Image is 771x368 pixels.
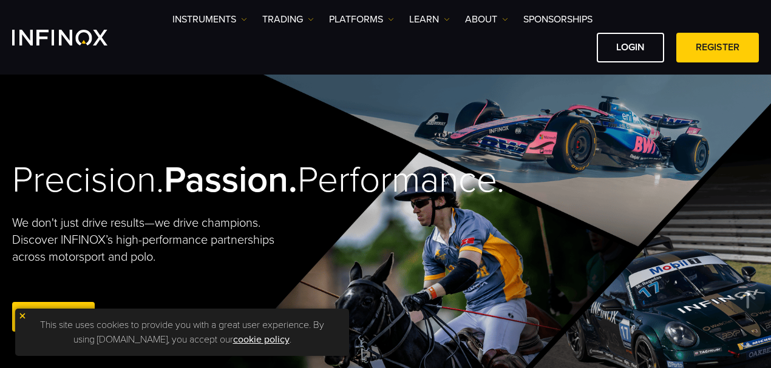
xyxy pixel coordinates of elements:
[523,12,593,27] a: SPONSORSHIPS
[597,33,664,62] a: LOGIN
[262,12,314,27] a: TRADING
[329,12,394,27] a: PLATFORMS
[18,312,27,320] img: yellow close icon
[12,158,348,202] h2: Precision. Performance.
[21,315,343,350] p: This site uses cookies to provide you with a great user experience. By using [DOMAIN_NAME], you a...
[12,302,95,332] a: REGISTER
[676,33,759,62] a: REGISTER
[409,12,450,27] a: Learn
[172,12,247,27] a: Instruments
[465,12,508,27] a: ABOUT
[12,215,281,266] p: We don't just drive results—we drive champions. Discover INFINOX’s high-performance partnerships ...
[12,30,136,45] a: INFINOX Logo
[233,333,290,346] a: cookie policy
[164,158,297,202] strong: Passion.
